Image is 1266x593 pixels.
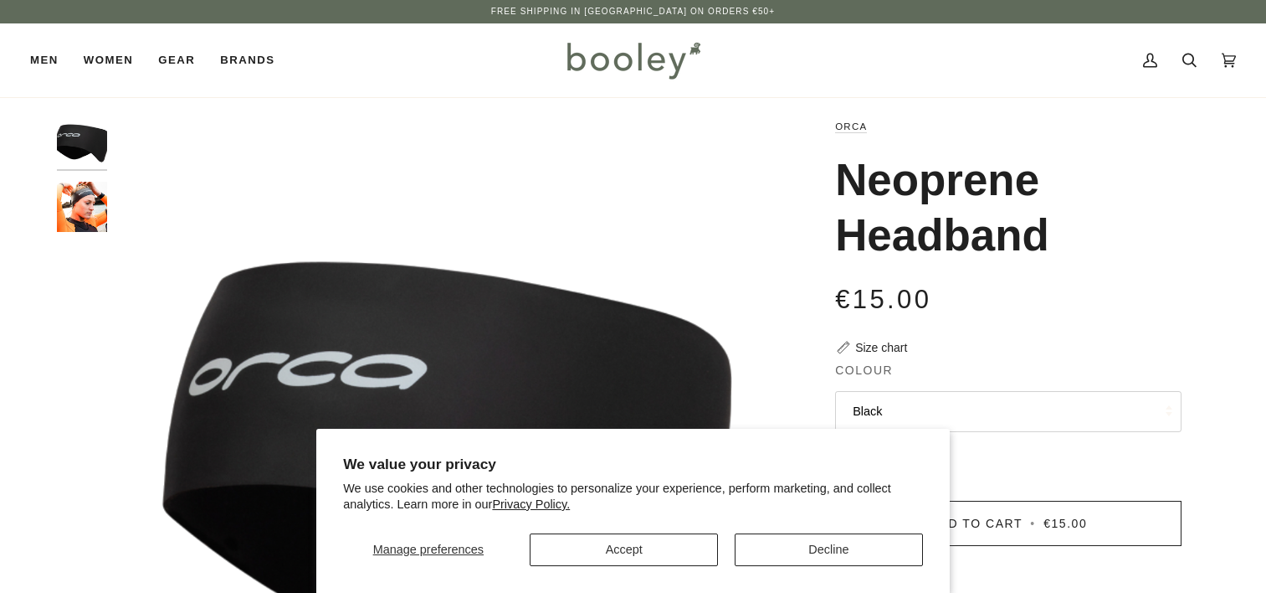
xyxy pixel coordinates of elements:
a: Men [30,23,71,97]
span: Gear [158,52,195,69]
button: Add to Cart • €15.00 [835,501,1181,546]
button: Black [835,391,1181,432]
span: €15.00 [1043,517,1087,530]
a: Gear [146,23,208,97]
h2: We value your privacy [343,456,923,473]
span: Colour [835,362,893,379]
span: Women [84,52,133,69]
button: Accept [530,534,718,566]
span: Add to Cart [930,517,1023,530]
img: Booley [560,36,706,85]
p: Free Shipping in [GEOGRAPHIC_DATA] on Orders €50+ [491,5,775,18]
div: Size chart [855,339,907,357]
img: Orca Neoprene Headband Black - Booley Galway [57,117,107,168]
button: Decline [735,534,923,566]
p: We use cookies and other technologies to personalize your experience, perform marketing, and coll... [343,481,923,513]
a: Women [71,23,146,97]
span: €15.00 [835,285,931,314]
a: Privacy Policy. [492,498,570,511]
a: Brands [208,23,287,97]
h1: Neoprene Headband [835,152,1169,263]
a: Orca [835,121,867,131]
span: Brands [220,52,274,69]
button: Manage preferences [343,534,513,566]
span: • [1027,517,1038,530]
img: Orca Neoprene Headband - Booley Galway [57,182,107,232]
span: Men [30,52,59,69]
span: Manage preferences [373,543,484,556]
